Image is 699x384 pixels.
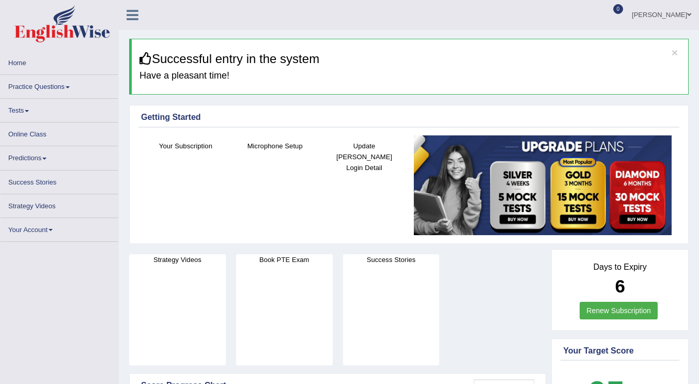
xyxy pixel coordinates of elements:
h4: Microphone Setup [236,141,315,151]
a: Strategy Videos [1,194,118,214]
a: Online Class [1,122,118,143]
b: 6 [615,276,625,296]
h4: Success Stories [343,254,440,265]
h4: Strategy Videos [129,254,226,265]
div: Your Target Score [563,345,677,357]
h4: Days to Expiry [563,263,677,272]
h4: Book PTE Exam [236,254,333,265]
h4: Have a pleasant time! [139,71,680,81]
a: Renew Subscription [580,302,658,319]
a: Predictions [1,146,118,166]
span: 0 [613,4,624,14]
a: Your Account [1,218,118,238]
a: Home [1,51,118,71]
h4: Your Subscription [146,141,225,151]
a: Practice Questions [1,75,118,95]
img: small5.jpg [414,135,672,235]
div: Getting Started [141,111,677,124]
a: Success Stories [1,171,118,191]
h4: Update [PERSON_NAME] Login Detail [325,141,404,173]
button: × [672,47,678,58]
h3: Successful entry in the system [139,52,680,66]
a: Tests [1,99,118,119]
